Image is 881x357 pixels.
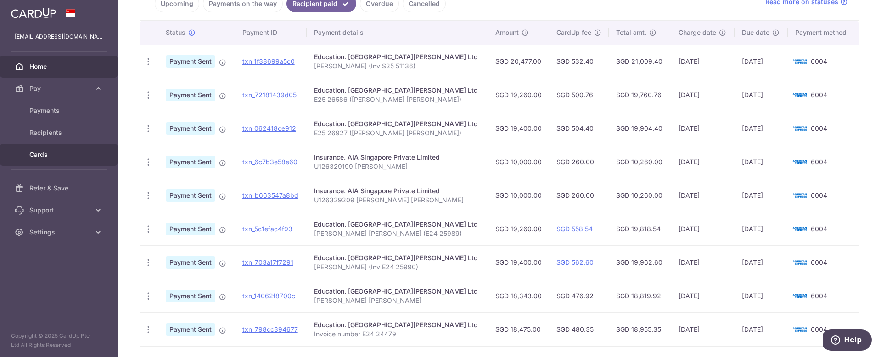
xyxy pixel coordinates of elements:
td: SGD 500.76 [549,78,609,112]
p: [PERSON_NAME] [PERSON_NAME] [314,296,481,305]
td: SGD 18,475.00 [488,312,549,346]
span: 6004 [811,158,827,166]
a: txn_b663547a8bd [242,191,298,199]
td: [DATE] [671,212,735,245]
td: [DATE] [735,178,788,212]
span: Cards [29,150,90,159]
span: 6004 [811,325,827,333]
img: Bank Card [791,89,809,100]
td: SGD 10,260.00 [609,178,671,212]
div: Education. [GEOGRAPHIC_DATA][PERSON_NAME] Ltd [314,86,481,95]
td: SGD 19,400.00 [488,112,549,145]
span: Recipients [29,128,90,137]
p: U126329199 [PERSON_NAME] [314,162,481,171]
img: Bank Card [791,190,809,201]
td: SGD 21,009.40 [609,45,671,78]
span: Payment Sent [166,156,215,168]
span: Payment Sent [166,189,215,202]
td: SGD 19,760.76 [609,78,671,112]
td: SGD 532.40 [549,45,609,78]
td: [DATE] [735,78,788,112]
iframe: Opens a widget where you can find more information [823,329,872,352]
a: txn_062418ce912 [242,124,296,132]
td: [DATE] [735,312,788,346]
td: [DATE] [735,245,788,279]
span: Total amt. [616,28,646,37]
td: SGD 260.00 [549,145,609,178]
span: 6004 [811,57,827,65]
span: Payment Sent [166,122,215,135]
div: Education. [GEOGRAPHIC_DATA][PERSON_NAME] Ltd [314,119,481,128]
td: [DATE] [671,45,735,78]
div: Education. [GEOGRAPHIC_DATA][PERSON_NAME] Ltd [314,253,481,262]
span: Payment Sent [166,323,215,336]
a: SGD 558.54 [556,225,593,233]
td: SGD 10,000.00 [488,145,549,178]
span: 6004 [811,91,827,99]
span: Payment Sent [166,290,215,302]
img: Bank Card [791,156,809,167]
td: [DATE] [671,245,735,279]
span: 6004 [811,191,827,199]
th: Payment details [307,21,488,45]
td: [DATE] [671,279,735,312]
img: Bank Card [791,324,809,335]
td: SGD 19,400.00 [488,245,549,279]
td: SGD 19,962.60 [609,245,671,279]
td: SGD 10,000.00 [488,178,549,212]
img: Bank Card [791,257,809,268]
td: SGD 20,477.00 [488,45,549,78]
td: [DATE] [671,112,735,145]
td: [DATE] [671,178,735,212]
div: Education. [GEOGRAPHIC_DATA][PERSON_NAME] Ltd [314,52,481,61]
div: Education. [GEOGRAPHIC_DATA][PERSON_NAME] Ltd [314,220,481,229]
span: Payments [29,106,90,115]
td: SGD 504.40 [549,112,609,145]
span: Refer & Save [29,184,90,193]
div: Education. [GEOGRAPHIC_DATA][PERSON_NAME] Ltd [314,320,481,329]
p: [PERSON_NAME] [PERSON_NAME] (E24 25989) [314,229,481,238]
span: 6004 [811,124,827,132]
a: txn_798cc394677 [242,325,298,333]
span: Payment Sent [166,223,215,235]
td: SGD 480.35 [549,312,609,346]
span: CardUp fee [556,28,591,37]
td: [DATE] [671,78,735,112]
td: [DATE] [735,212,788,245]
th: Payment ID [235,21,307,45]
span: 6004 [811,225,827,233]
td: SGD 18,819.92 [609,279,671,312]
p: U126329209 [PERSON_NAME] [PERSON_NAME] [314,195,481,205]
a: txn_6c7b3e58e60 [242,158,297,166]
p: [PERSON_NAME] (Inv E24 25990) [314,262,481,272]
th: Payment method [788,21,859,45]
td: SGD 18,955.35 [609,312,671,346]
span: 6004 [811,292,827,300]
span: 6004 [811,258,827,266]
span: Pay [29,84,90,93]
div: Insurance. AIA Singapore Private Limited [314,186,481,195]
td: SGD 19,904.40 [609,112,671,145]
span: Amount [495,28,519,37]
span: Status [166,28,185,37]
div: Education. [GEOGRAPHIC_DATA][PERSON_NAME] Ltd [314,287,481,296]
td: [DATE] [735,145,788,178]
p: E25 26586 ([PERSON_NAME] [PERSON_NAME]) [314,95,481,104]
p: [EMAIL_ADDRESS][DOMAIN_NAME] [15,32,103,41]
td: [DATE] [671,312,735,346]
td: SGD 476.92 [549,279,609,312]
a: txn_1f38699a5c0 [242,57,295,65]
span: Payment Sent [166,89,215,101]
a: txn_72181439d05 [242,91,297,99]
div: Insurance. AIA Singapore Private Limited [314,153,481,162]
a: txn_703a17f7291 [242,258,293,266]
img: Bank Card [791,290,809,301]
td: [DATE] [735,45,788,78]
p: [PERSON_NAME] (Inv S25 51136) [314,61,481,71]
td: SGD 19,260.00 [488,78,549,112]
p: Invoice number E24 24479 [314,329,481,339]
td: SGD 18,343.00 [488,279,549,312]
td: SGD 260.00 [549,178,609,212]
span: Charge date [679,28,716,37]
